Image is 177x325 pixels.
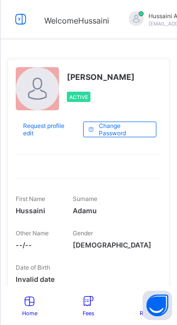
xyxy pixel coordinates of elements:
span: Gender [73,229,93,237]
span: [DEMOGRAPHIC_DATA] [73,241,151,249]
span: Request profile edit [23,122,76,137]
span: Fees [81,310,96,317]
span: Date of Birth [16,264,50,271]
a: Fees [81,295,96,317]
span: Active [69,94,88,100]
button: Open asap [143,291,172,320]
span: First Name [16,195,45,202]
span: Result [140,310,155,317]
span: Invalid date [16,275,58,283]
a: Result [140,295,155,317]
span: --/-- [16,241,58,249]
span: Other Name [16,229,49,237]
span: Home [22,310,37,317]
span: Hussaini [16,206,58,215]
span: Welcome Hussaini [44,16,109,25]
span: Change Password [99,122,148,137]
span: [PERSON_NAME] [67,72,135,82]
span: Adamu [73,206,151,215]
a: Home [22,295,37,317]
span: Surname [73,195,97,202]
